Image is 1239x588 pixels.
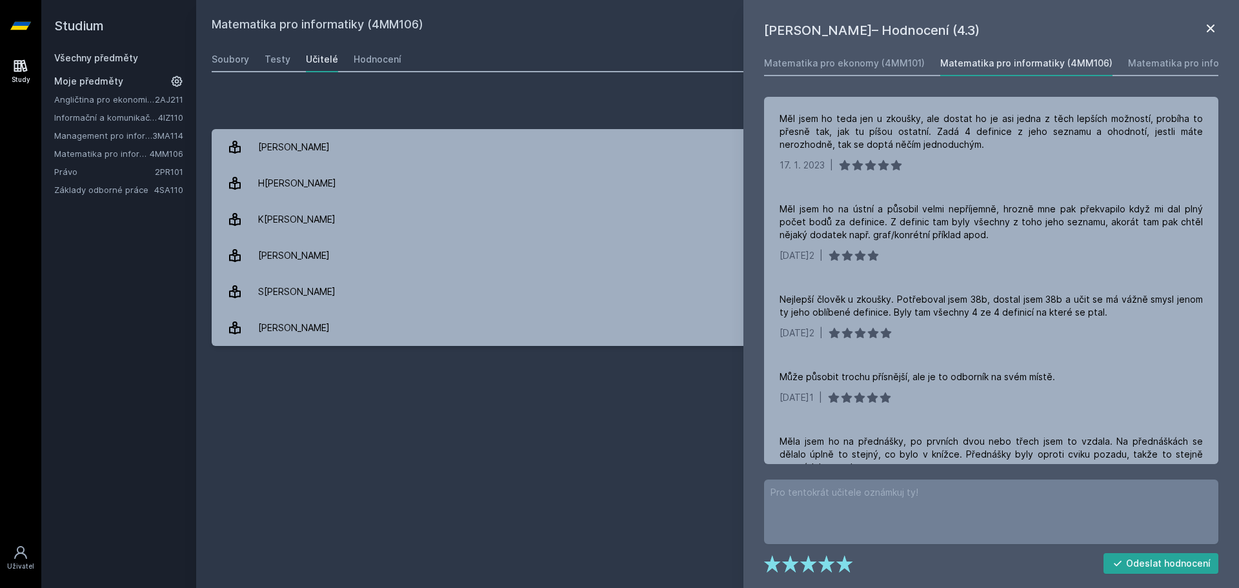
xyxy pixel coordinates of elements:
[54,165,155,178] a: Právo
[212,238,1224,274] a: [PERSON_NAME] 7 hodnocení 4.4
[265,53,290,66] div: Testy
[780,159,825,172] div: 17. 1. 2023
[780,327,814,340] div: [DATE]2
[258,279,336,305] div: S[PERSON_NAME]
[212,129,1224,165] a: [PERSON_NAME] 4 hodnocení 5.0
[830,159,833,172] div: |
[154,185,183,195] a: 4SA110
[212,53,249,66] div: Soubory
[258,315,330,341] div: [PERSON_NAME]
[12,75,30,85] div: Study
[306,53,338,66] div: Učitelé
[212,274,1224,310] a: S[PERSON_NAME] 10 hodnocení 5.0
[54,129,152,142] a: Management pro informatiky a statistiky
[258,134,330,160] div: [PERSON_NAME]
[54,183,154,196] a: Základy odborné práce
[54,93,155,106] a: Angličtina pro ekonomická studia 1 (B2/C1)
[780,293,1203,319] div: Nejlepší člověk u zkoušky. Potřeboval jsem 38b, dostal jsem 38b a učit se má vážně smysl jenom ty...
[258,243,330,269] div: [PERSON_NAME]
[150,148,183,159] a: 4MM106
[54,111,158,124] a: Informační a komunikační technologie
[3,52,39,91] a: Study
[354,46,401,72] a: Hodnocení
[820,327,823,340] div: |
[152,130,183,141] a: 3MA114
[155,94,183,105] a: 2AJ211
[158,112,183,123] a: 4IZ110
[212,201,1224,238] a: K[PERSON_NAME] 6 hodnocení 4.3
[155,167,183,177] a: 2PR101
[780,112,1203,151] div: Měl jsem ho teda jen u zkoušky, ale dostat ho je asi jedna z těch lepších možností, probíha to př...
[820,249,823,262] div: |
[3,538,39,578] a: Uživatel
[212,15,1075,36] h2: Matematika pro informatiky (4MM106)
[212,46,249,72] a: Soubory
[7,562,34,571] div: Uživatel
[354,53,401,66] div: Hodnocení
[780,249,814,262] div: [DATE]2
[265,46,290,72] a: Testy
[258,170,336,196] div: H[PERSON_NAME]
[54,52,138,63] a: Všechny předměty
[54,147,150,160] a: Matematika pro informatiky
[258,207,336,232] div: K[PERSON_NAME]
[212,165,1224,201] a: H[PERSON_NAME] 8 hodnocení 1.0
[780,203,1203,241] div: Měl jsem ho na ústní a působil velmi nepříjemně, hrozně mne pak překvapilo když mi dal plný počet...
[54,75,123,88] span: Moje předměty
[306,46,338,72] a: Učitelé
[212,310,1224,346] a: [PERSON_NAME] 2 hodnocení 5.0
